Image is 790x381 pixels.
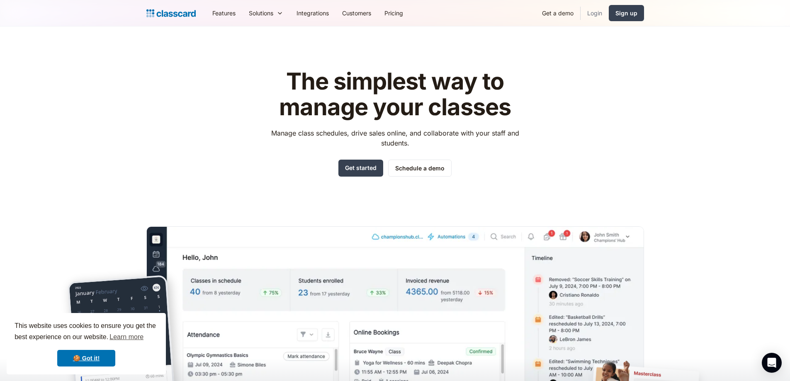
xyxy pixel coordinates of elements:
[263,128,527,148] p: Manage class schedules, drive sales online, and collaborate with your staff and students.
[263,69,527,120] h1: The simplest way to manage your classes
[249,9,273,17] div: Solutions
[615,9,637,17] div: Sign up
[242,4,290,22] div: Solutions
[15,321,158,343] span: This website uses cookies to ensure you get the best experience on our website.
[378,4,410,22] a: Pricing
[338,160,383,177] a: Get started
[609,5,644,21] a: Sign up
[335,4,378,22] a: Customers
[388,160,452,177] a: Schedule a demo
[146,7,196,19] a: Logo
[108,331,145,343] a: learn more about cookies
[57,350,115,366] a: dismiss cookie message
[7,313,166,374] div: cookieconsent
[762,353,782,373] div: Open Intercom Messenger
[206,4,242,22] a: Features
[581,4,609,22] a: Login
[290,4,335,22] a: Integrations
[535,4,580,22] a: Get a demo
